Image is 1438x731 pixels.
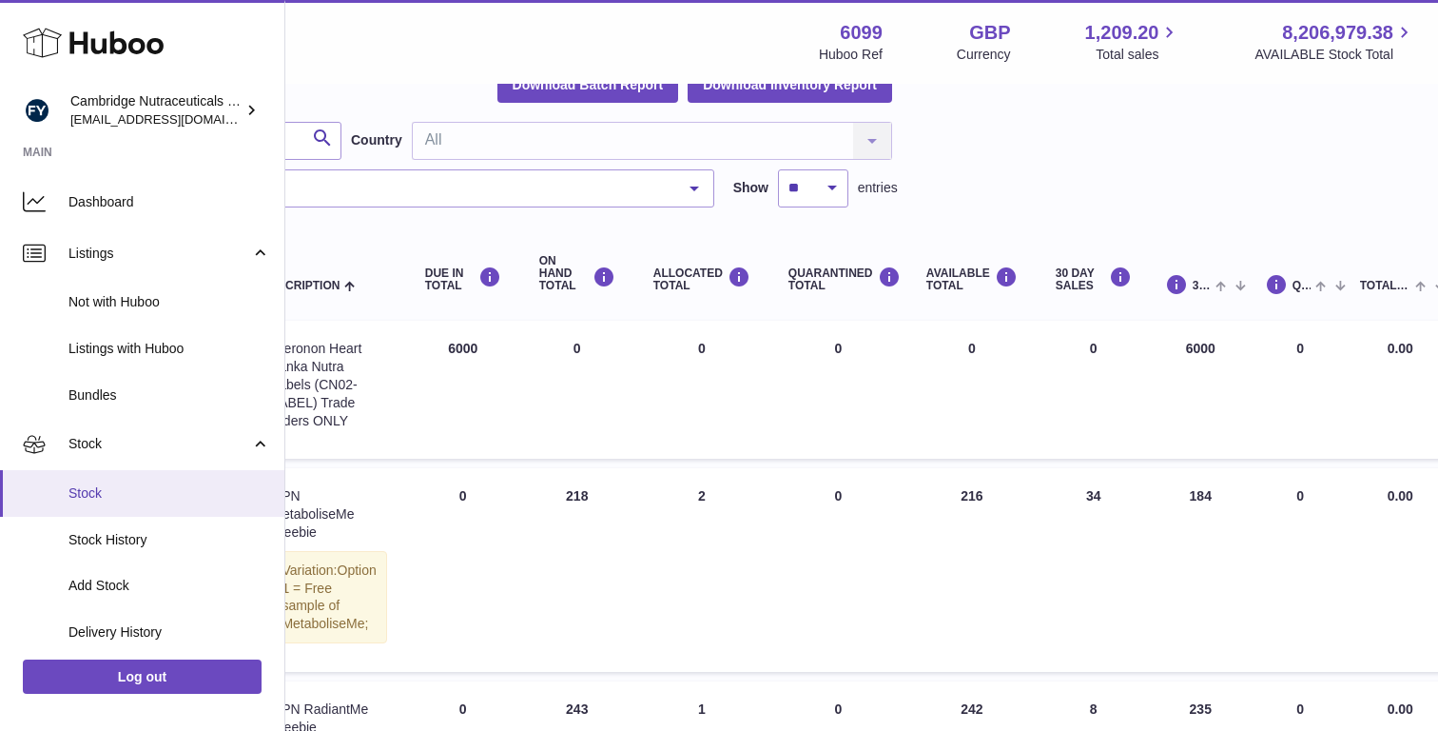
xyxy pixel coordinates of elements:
[70,111,280,127] span: [EMAIL_ADDRESS][DOMAIN_NAME]
[1292,280,1312,292] span: Quantity Available in eBay
[733,179,768,197] label: Show
[834,701,842,717] span: 0
[520,321,634,459] td: 0
[1360,280,1411,292] span: Total stock value
[1151,321,1251,459] td: 6000
[68,435,250,453] span: Stock
[969,20,1010,46] strong: GBP
[1251,321,1351,459] td: 0
[406,468,520,672] td: 0
[271,551,386,644] div: Variation:
[1056,267,1132,292] div: 30 DAY SALES
[1037,468,1151,672] td: 34
[497,68,679,102] button: Download Batch Report
[1037,321,1151,459] td: 0
[520,468,634,672] td: 218
[351,131,402,149] label: Country
[834,341,842,356] span: 0
[1282,20,1393,46] span: 8,206,979.38
[634,321,769,459] td: 0
[834,488,842,504] span: 0
[282,563,376,632] span: Option 1 = Free sample of MetaboliseMe;
[271,340,386,429] div: Ateronon Heart Lanka Nutra Labels (CN02-LABEL) Trade orders ONLY
[926,267,1018,292] div: AVAILABLE Total
[907,468,1037,672] td: 216
[425,267,501,292] div: DUE IN TOTAL
[840,20,883,46] strong: 6099
[1096,46,1180,64] span: Total sales
[907,321,1037,459] td: 0
[406,321,520,459] td: 6000
[1085,20,1181,64] a: 1,209.20 Total sales
[23,96,51,125] img: internalAdmin-6099@internal.huboo.com
[1254,20,1415,64] a: 8,206,979.38 AVAILABLE Stock Total
[1254,46,1415,64] span: AVAILABLE Stock Total
[788,267,888,292] div: QUARANTINED Total
[539,255,615,293] div: ON HAND Total
[271,487,386,542] div: GPN MetaboliseMe Freebie
[68,531,270,549] span: Stock History
[957,46,1011,64] div: Currency
[68,293,270,311] span: Not with Huboo
[68,484,270,503] span: Stock
[262,280,340,292] span: Description
[68,193,270,211] span: Dashboard
[68,577,270,595] span: Add Stock
[1388,488,1413,504] span: 0.00
[1388,341,1413,356] span: 0.00
[688,68,892,102] button: Download Inventory Report
[634,468,769,672] td: 2
[653,267,750,292] div: ALLOCATED Total
[1151,468,1251,672] td: 184
[70,92,242,128] div: Cambridge Nutraceuticals Ltd
[68,245,250,263] span: Listings
[1388,701,1413,717] span: 0.00
[1193,280,1212,292] span: 30 DAYS PROJECTED
[68,340,270,358] span: Listings with Huboo
[819,46,883,64] div: Huboo Ref
[68,623,270,642] span: Delivery History
[1085,20,1159,46] span: 1,209.20
[68,386,270,405] span: Bundles
[23,660,262,694] a: Log out
[1251,468,1351,672] td: 0
[858,179,898,197] span: entries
